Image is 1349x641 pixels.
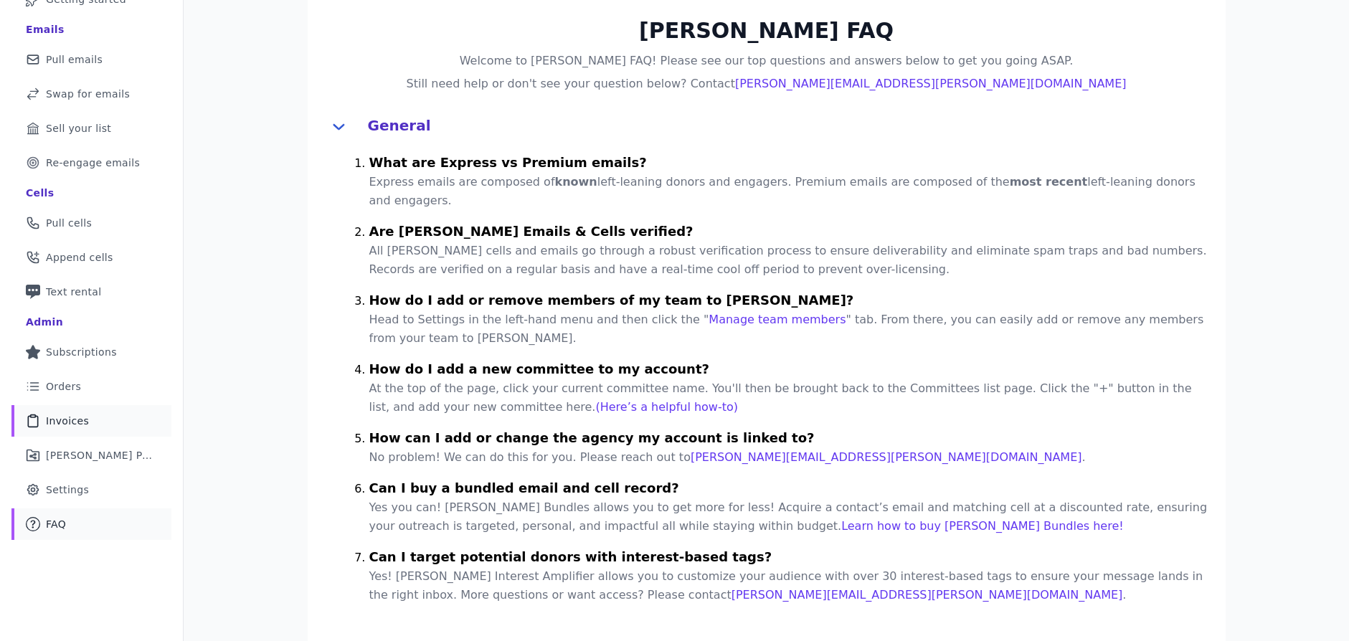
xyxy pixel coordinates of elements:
a: Learn how to buy [PERSON_NAME] Bundles here! [841,519,1124,533]
a: Subscriptions [11,336,171,368]
span: FAQ [46,517,66,531]
h4: Can I target potential donors with interest-based tags? [369,544,1208,567]
a: (Here’s a helpful how-to) [595,400,738,414]
span: Invoices [46,414,89,428]
span: [PERSON_NAME] Performance [46,448,154,462]
p: No problem! We can do this for you. Please reach out to . [369,448,1208,467]
span: Re-engage emails [46,156,140,170]
a: Orders [11,371,171,402]
h4: Welcome to [PERSON_NAME] FAQ! Please see our top questions and answers below to get you going ASAP. [308,52,1226,70]
span: Append cells [46,250,113,265]
div: Emails [26,22,65,37]
span: Settings [46,483,89,497]
p: At the top of the page, click your current committee name. You'll then be brought back to the Com... [369,379,1208,417]
p: Head to Settings in the left-hand menu and then click the " " tab. From there, you can easily add... [369,310,1208,348]
p: Yes you can! [PERSON_NAME] Bundles allows you to get more for less! Acquire a contact’s email and... [369,498,1208,536]
p: Express emails are composed of left-leaning donors and engagers. Premium emails are composed of t... [369,173,1208,210]
h4: How do I add or remove members of my team to [PERSON_NAME]? [369,288,1208,310]
a: Invoices [11,405,171,437]
a: FAQ [11,508,171,540]
a: [PERSON_NAME][EMAIL_ADDRESS][PERSON_NAME][DOMAIN_NAME] [732,588,1123,602]
a: Swap for emails [11,78,171,110]
a: Manage team members [709,313,846,326]
a: Text rental [11,276,171,308]
strong: known [555,175,597,189]
span: Pull cells [46,216,92,230]
h4: How do I add a new committee to my account? [369,356,1208,379]
a: [PERSON_NAME] Performance [11,440,171,471]
h4: What are Express vs Premium emails? [369,150,1208,173]
h4: How can I add or change the agency my account is linked to? [369,425,1208,448]
h4: Are [PERSON_NAME] Emails & Cells verified? [369,219,1208,242]
a: [PERSON_NAME][EMAIL_ADDRESS][PERSON_NAME][DOMAIN_NAME] [735,77,1127,90]
div: Admin [26,315,63,329]
a: Append cells [11,242,171,273]
p: All [PERSON_NAME] cells and emails go through a robust verification process to ensure deliverabil... [369,242,1208,279]
button: General [325,113,1208,141]
a: Pull cells [11,207,171,239]
p: Yes! [PERSON_NAME] Interest Amplifier allows you to customize your audience with over 30 interest... [369,567,1208,604]
a: Settings [11,474,171,505]
a: Re-engage emails [11,147,171,179]
a: Sell your list [11,113,171,144]
span: Pull emails [46,52,103,67]
span: Subscriptions [46,345,117,359]
h4: General [368,113,1208,136]
strong: most recent [1010,175,1088,189]
h4: Still need help or don't see your question below? Contact [308,75,1226,92]
span: Sell your list [46,121,111,136]
div: Cells [26,186,54,200]
span: Orders [46,379,81,394]
a: Pull emails [11,44,171,75]
span: Swap for emails [46,87,130,101]
h4: Can I buy a bundled email and cell record? [369,475,1208,498]
a: [PERSON_NAME][EMAIL_ADDRESS][PERSON_NAME][DOMAIN_NAME] [691,450,1082,464]
h2: [PERSON_NAME] FAQ [308,18,1226,44]
span: Text rental [46,285,102,299]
